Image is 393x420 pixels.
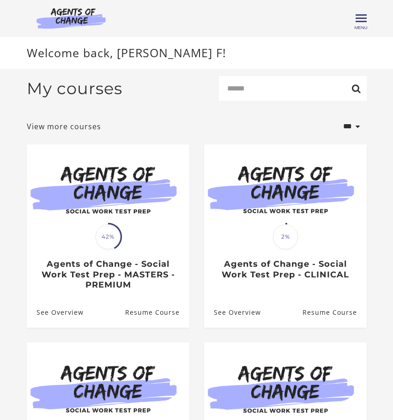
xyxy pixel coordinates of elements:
span: 42% [96,224,121,249]
span: Toggle menu [356,18,367,19]
h3: Agents of Change - Social Work Test Prep - CLINICAL [214,259,357,280]
h3: Agents of Change - Social Work Test Prep - MASTERS - PREMIUM [36,259,179,290]
p: Welcome back, [PERSON_NAME] F! [27,44,367,62]
span: Menu [354,25,367,30]
img: Agents of Change Logo [27,7,115,29]
h2: My courses [27,79,122,98]
a: Agents of Change - Social Work Test Prep - CLINICAL: Resume Course [302,298,366,328]
span: 2% [273,224,298,249]
button: Toggle menu Menu [356,13,367,24]
a: Agents of Change - Social Work Test Prep - MASTERS - PREMIUM: See Overview [27,298,84,328]
a: View more courses [27,121,101,132]
a: Agents of Change - Social Work Test Prep - CLINICAL: See Overview [204,298,261,328]
a: Agents of Change - Social Work Test Prep - MASTERS - PREMIUM: Resume Course [125,298,189,328]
